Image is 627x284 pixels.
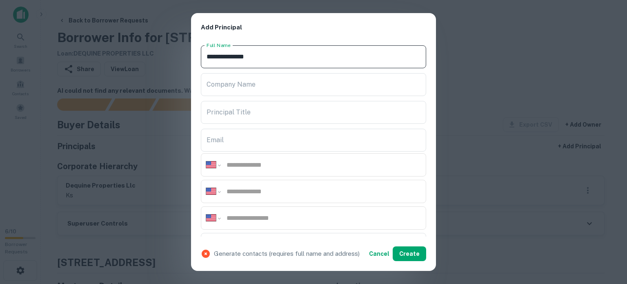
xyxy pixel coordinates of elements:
[214,249,360,259] p: Generate contacts (requires full name and address)
[191,13,436,42] h2: Add Principal
[366,246,393,261] button: Cancel
[207,42,231,49] label: Full Name
[393,246,426,261] button: Create
[586,219,627,258] iframe: Chat Widget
